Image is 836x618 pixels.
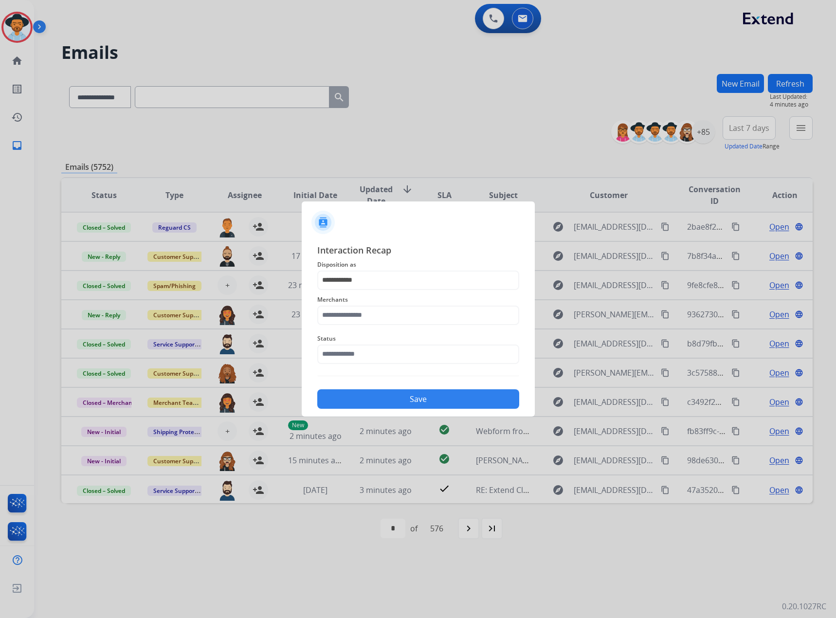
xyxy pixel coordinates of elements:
[317,389,519,409] button: Save
[317,259,519,271] span: Disposition as
[782,600,826,612] p: 0.20.1027RC
[317,294,519,306] span: Merchants
[311,211,335,234] img: contactIcon
[317,376,519,376] img: contact-recap-line.svg
[317,333,519,345] span: Status
[317,243,519,259] span: Interaction Recap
